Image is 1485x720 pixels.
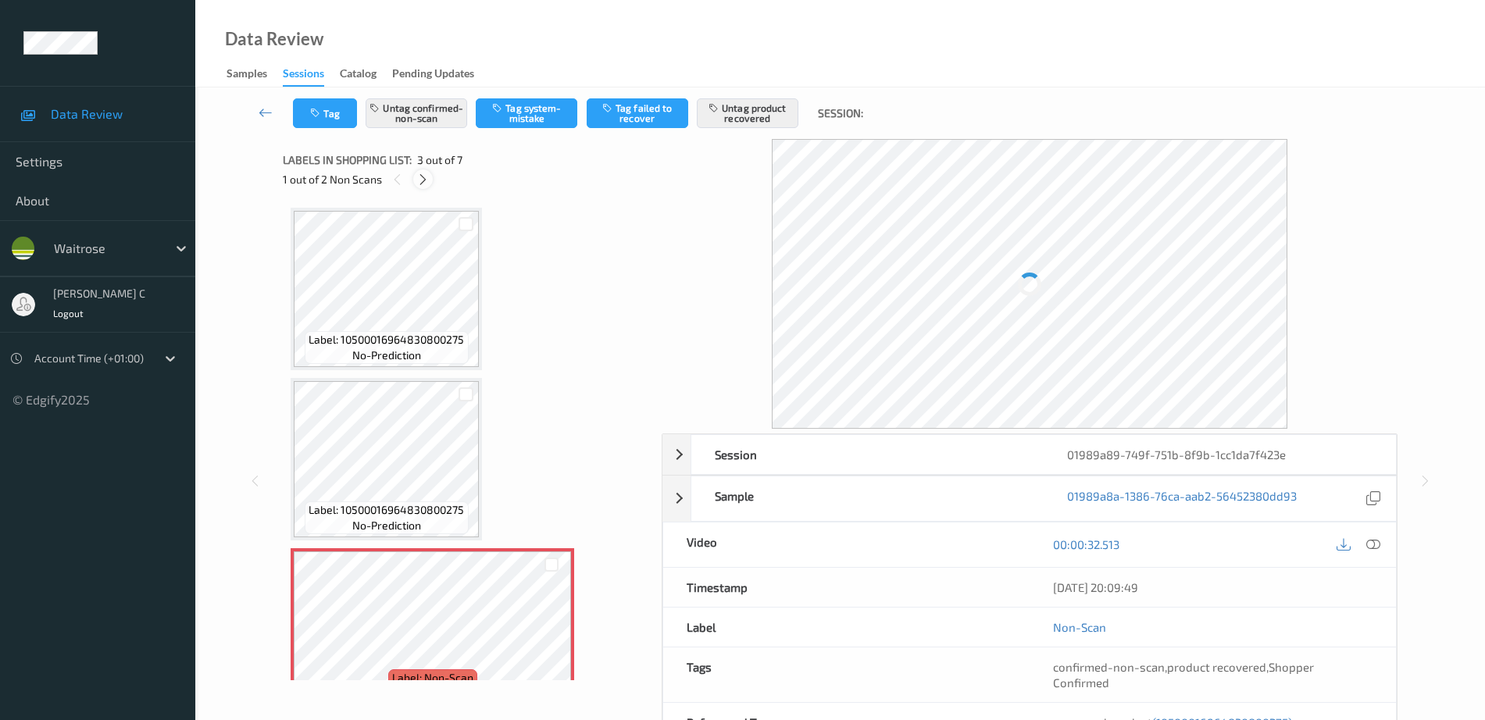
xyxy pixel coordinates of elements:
span: Session: [818,105,863,121]
a: Sessions [283,63,340,87]
span: Shopper Confirmed [1053,660,1314,690]
a: 01989a8a-1386-76ca-aab2-56452380dd93 [1067,488,1297,509]
div: Pending Updates [392,66,474,85]
div: Video [663,522,1030,567]
span: product recovered [1167,660,1266,674]
a: Non-Scan [1053,619,1106,635]
div: Timestamp [663,568,1030,607]
div: 1 out of 2 Non Scans [283,169,651,189]
button: Tag failed to recover [587,98,688,128]
div: Samples [227,66,267,85]
div: Session01989a89-749f-751b-8f9b-1cc1da7f423e [662,434,1397,475]
button: Untag product recovered [697,98,798,128]
span: Labels in shopping list: [283,152,412,168]
span: confirmed-non-scan [1053,660,1165,674]
button: Tag system-mistake [476,98,577,128]
a: Samples [227,63,283,85]
span: no-prediction [352,518,421,533]
div: Sessions [283,66,324,87]
a: Catalog [340,63,392,85]
div: Catalog [340,66,377,85]
span: Label: 10500016964830800275 [309,502,464,518]
div: Session [691,435,1044,474]
div: Data Review [225,31,323,47]
div: Sample [691,476,1044,521]
button: Tag [293,98,357,128]
button: Untag confirmed-non-scan [366,98,467,128]
div: Label [663,608,1030,647]
div: Tags [663,647,1030,702]
a: 00:00:32.513 [1053,536,1119,552]
span: no-prediction [352,348,421,363]
span: Label: Non-Scan [392,670,473,686]
div: 01989a89-749f-751b-8f9b-1cc1da7f423e [1044,435,1396,474]
div: [DATE] 20:09:49 [1053,579,1373,595]
span: , , [1053,660,1314,690]
span: Label: 10500016964830800275 [309,332,464,348]
a: Pending Updates [392,63,490,85]
div: Sample01989a8a-1386-76ca-aab2-56452380dd93 [662,476,1397,522]
span: 3 out of 7 [417,152,462,168]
